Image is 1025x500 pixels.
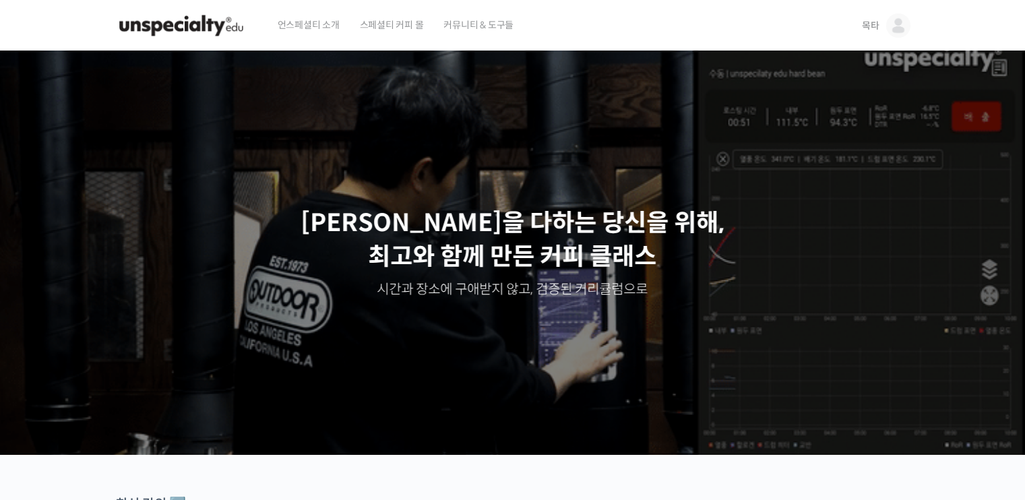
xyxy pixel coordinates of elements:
span: 목타 [862,20,879,32]
p: 시간과 장소에 구애받지 않고, 검증된 커리큘럼으로 [13,280,1012,299]
p: [PERSON_NAME]을 다하는 당신을 위해, 최고와 함께 만든 커피 클래스 [13,206,1012,274]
